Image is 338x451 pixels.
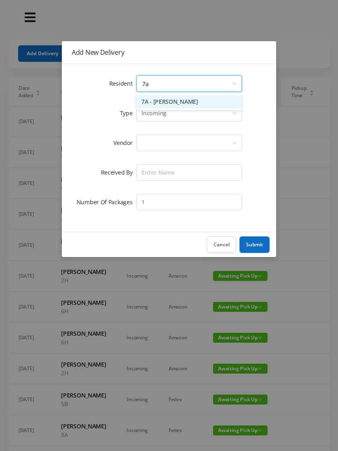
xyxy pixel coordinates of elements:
label: Number Of Packages [77,198,137,206]
i: icon: down [232,81,237,87]
form: Add New Delivery [72,74,266,212]
label: Resident [109,79,137,87]
div: Incoming [141,105,167,121]
input: Enter Name [136,164,242,181]
label: Type [120,109,137,117]
label: Received By [101,168,137,176]
button: Submit [239,236,270,253]
button: Cancel [207,236,236,253]
label: Vendor [113,139,136,147]
i: icon: down [232,111,237,117]
div: Add New Delivery [72,48,266,57]
i: icon: down [232,140,237,146]
li: 7A - [PERSON_NAME] [136,95,242,108]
